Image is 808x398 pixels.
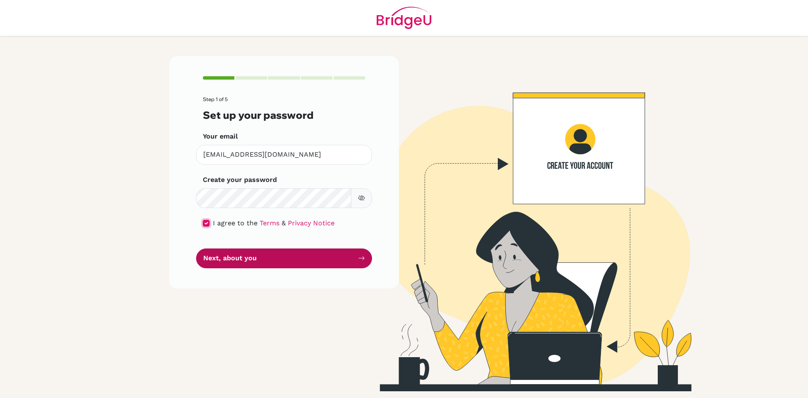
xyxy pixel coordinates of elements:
img: Create your account [284,56,764,391]
span: Step 1 of 5 [203,96,228,102]
a: Privacy Notice [288,219,335,227]
button: Next, about you [196,248,372,268]
span: & [282,219,286,227]
h3: Set up your password [203,109,365,121]
label: Create your password [203,175,277,185]
input: Insert your email* [196,145,372,165]
span: I agree to the [213,219,258,227]
label: Your email [203,131,238,142]
a: Terms [260,219,279,227]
